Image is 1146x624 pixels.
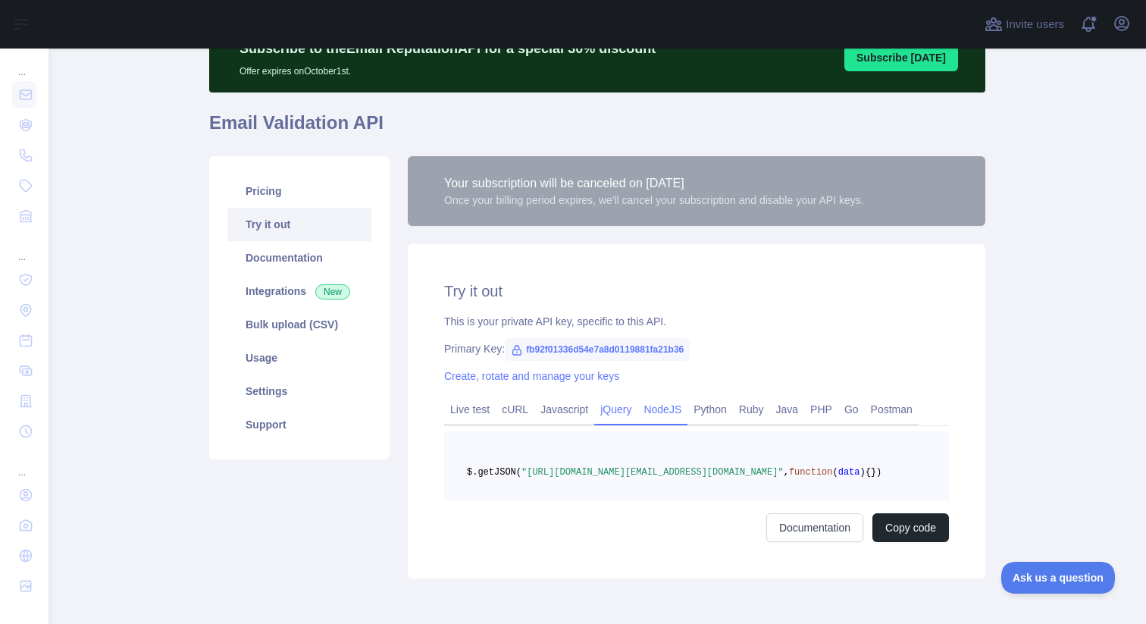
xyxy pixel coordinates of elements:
[444,397,496,422] a: Live test
[240,59,656,77] p: Offer expires on October 1st.
[227,241,371,274] a: Documentation
[240,38,656,59] p: Subscribe to the Email Reputation API for a special 30 % discount
[444,281,949,302] h2: Try it out
[521,467,784,478] span: "[URL][DOMAIN_NAME][EMAIL_ADDRESS][DOMAIN_NAME]"
[444,370,619,382] a: Create, rotate and manage your keys
[505,338,690,361] span: fb92f01336d54e7a8d0119881fa21b36
[496,397,534,422] a: cURL
[444,174,864,193] div: Your subscription will be canceled on [DATE]
[444,314,949,329] div: This is your private API key, specific to this API.
[467,467,521,478] span: $.getJSON(
[982,12,1067,36] button: Invite users
[770,397,805,422] a: Java
[784,467,789,478] span: ,
[227,341,371,375] a: Usage
[860,467,866,478] span: )
[637,397,687,422] a: NodeJS
[832,467,838,478] span: (
[227,174,371,208] a: Pricing
[866,467,871,478] span: {
[444,193,864,208] div: Once your billing period expires, we'll cancel your subscription and disable your API keys.
[871,467,881,478] span: })
[1001,562,1116,594] iframe: Toggle Customer Support
[872,513,949,542] button: Copy code
[733,397,770,422] a: Ruby
[209,111,985,147] h1: Email Validation API
[1006,16,1064,33] span: Invite users
[844,44,958,71] button: Subscribe [DATE]
[865,397,919,422] a: Postman
[838,467,860,478] span: data
[766,513,863,542] a: Documentation
[534,397,594,422] a: Javascript
[227,208,371,241] a: Try it out
[444,341,949,356] div: Primary Key:
[12,48,36,78] div: ...
[227,375,371,408] a: Settings
[227,408,371,441] a: Support
[227,274,371,308] a: Integrations New
[594,397,637,422] a: jQuery
[12,233,36,263] div: ...
[789,467,833,478] span: function
[227,308,371,341] a: Bulk upload (CSV)
[12,448,36,478] div: ...
[315,284,350,299] span: New
[687,397,733,422] a: Python
[804,397,838,422] a: PHP
[838,397,865,422] a: Go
